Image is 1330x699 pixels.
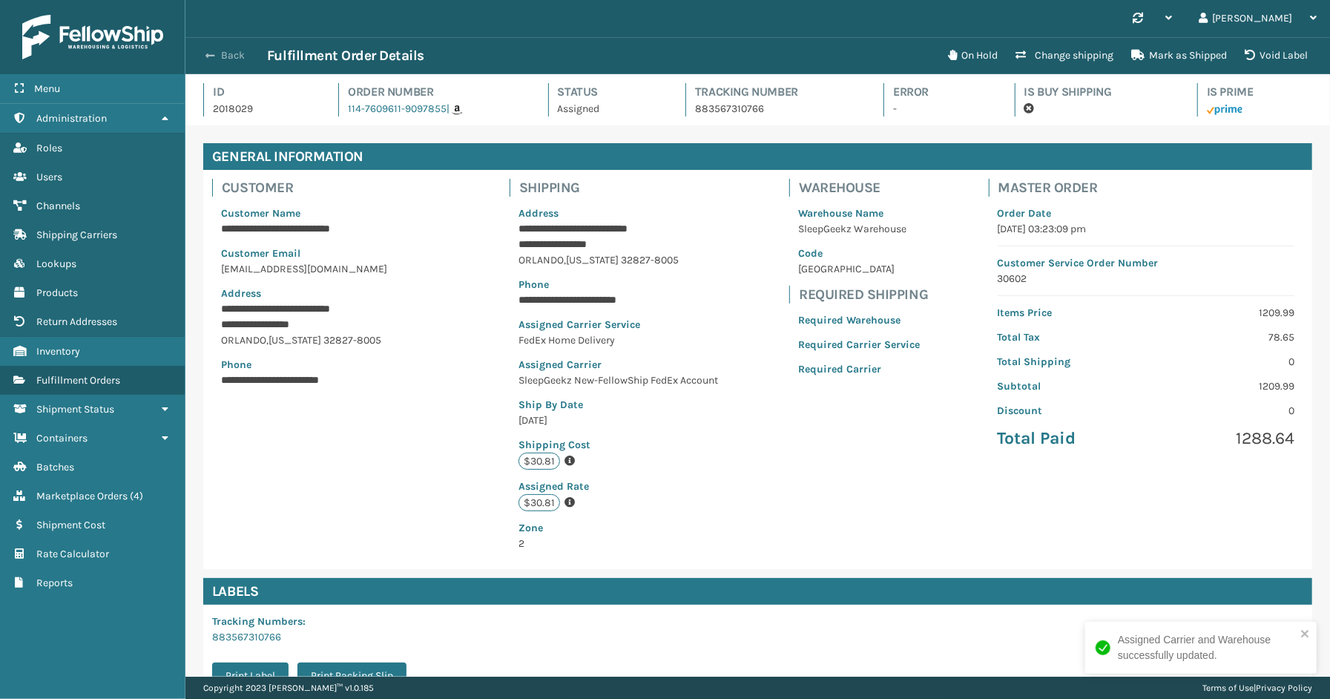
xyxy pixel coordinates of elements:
p: 1209.99 [1155,305,1294,321]
h4: Order Number [348,83,521,101]
p: Total Tax [998,329,1137,345]
i: VOIDLABEL [1245,50,1255,60]
button: Change shipping [1007,41,1122,70]
p: 0 [1155,403,1294,419]
span: Lookups [36,257,76,270]
p: Customer Service Order Number [998,255,1295,271]
p: - [893,101,987,116]
div: Assigned Carrier and Warehouse successfully updated. [1118,632,1296,663]
p: Phone [221,357,441,373]
p: Required Warehouse [798,312,920,328]
p: SleepGeekz Warehouse [798,221,920,237]
h4: Labels [203,578,1312,605]
button: Mark as Shipped [1122,41,1236,70]
p: Code [798,246,920,261]
h4: Id [213,83,312,101]
p: [DATE] [518,413,721,428]
span: Address [221,287,261,300]
span: | [447,102,450,115]
p: SleepGeekz New-FellowShip FedEx Account [518,373,721,388]
p: Subtotal [998,378,1137,394]
button: On Hold [939,41,1007,70]
a: | [447,102,462,115]
span: Shipment Cost [36,519,105,531]
p: Ship By Date [518,397,721,413]
h4: Customer [222,179,450,197]
p: Shipping Cost [518,437,721,453]
span: Reports [36,577,73,589]
p: Warehouse Name [798,206,920,221]
span: Administration [36,112,107,125]
p: Phone [518,277,721,292]
span: Marketplace Orders [36,490,128,502]
span: Fulfillment Orders [36,374,120,387]
a: 883567310766 [212,631,281,643]
p: Required Carrier [798,361,920,377]
span: ORLANDO [518,254,564,266]
p: Total Shipping [998,354,1137,370]
h4: Warehouse [799,179,929,197]
span: , [564,254,566,266]
p: Assigned Carrier Service [518,317,721,332]
p: FedEx Home Delivery [518,332,721,348]
span: Menu [34,82,60,95]
span: ( 4 ) [130,490,143,502]
h4: Is Buy Shipping [1024,83,1171,101]
span: Return Addresses [36,315,117,328]
span: Containers [36,432,88,444]
h4: Tracking Number [695,83,857,101]
span: Shipping Carriers [36,229,117,241]
span: [US_STATE] [269,334,321,347]
p: Items Price [998,305,1137,321]
i: Change shipping [1015,50,1026,60]
span: 32827-8005 [621,254,679,266]
p: 883567310766 [695,101,857,116]
p: Assigned Carrier [518,357,721,373]
button: Back [199,49,267,62]
p: 1209.99 [1155,378,1294,394]
p: $30.81 [518,453,560,470]
span: Batches [36,461,74,473]
span: Shipment Status [36,403,114,416]
p: Discount [998,403,1137,419]
span: Roles [36,142,62,154]
p: 2018029 [213,101,312,116]
p: Customer Name [221,206,441,221]
span: Address [518,207,559,220]
span: 2 [518,520,721,550]
a: 114-7609611-9097855 [348,102,447,115]
p: Order Date [998,206,1295,221]
p: Assigned [558,101,659,116]
p: Customer Email [221,246,441,261]
button: Void Label [1236,41,1317,70]
span: Rate Calculator [36,548,109,560]
p: Required Carrier Service [798,337,920,352]
p: [GEOGRAPHIC_DATA] [798,261,920,277]
span: Products [36,286,78,299]
h4: Status [558,83,659,101]
i: On Hold [948,50,957,60]
p: Total Paid [998,427,1137,450]
h3: Fulfillment Order Details [267,47,424,65]
button: close [1300,628,1311,642]
span: [US_STATE] [566,254,619,266]
h4: Required Shipping [799,286,929,303]
h4: Master Order [998,179,1304,197]
span: 32827-8005 [323,334,381,347]
h4: Shipping [519,179,730,197]
p: Copyright 2023 [PERSON_NAME]™ v 1.0.185 [203,677,374,699]
span: Users [36,171,62,183]
p: 1288.64 [1155,427,1294,450]
button: Print Packing Slip [297,663,406,689]
h4: Error [893,83,987,101]
p: $30.81 [518,494,560,511]
img: logo [22,15,163,59]
p: Assigned Rate [518,479,721,494]
p: 78.65 [1155,329,1294,345]
h4: General Information [203,143,1312,170]
span: Tracking Numbers : [212,615,306,628]
p: 0 [1155,354,1294,370]
span: ORLANDO [221,334,266,347]
p: 30602 [998,271,1295,286]
h4: Is Prime [1207,83,1312,101]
